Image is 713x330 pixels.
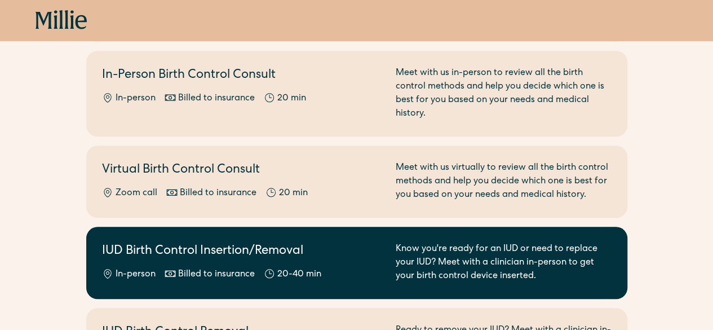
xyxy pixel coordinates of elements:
[178,92,255,105] div: Billed to insurance
[396,67,612,121] div: Meet with us in-person to review all the birth control methods and help you decide which one is b...
[86,51,627,137] a: In-Person Birth Control ConsultIn-personBilled to insurance20 minMeet with us in-person to review...
[396,161,612,202] div: Meet with us virtually to review all the birth control methods and help you decide which one is b...
[86,227,627,299] a: IUD Birth Control Insertion/RemovalIn-personBilled to insurance20-40 minKnow you're ready for an ...
[116,187,157,200] div: Zoom call
[178,268,255,281] div: Billed to insurance
[102,243,382,261] h2: IUD Birth Control Insertion/Removal
[102,67,382,85] h2: In-Person Birth Control Consult
[86,146,627,218] a: Virtual Birth Control ConsultZoom callBilled to insurance20 minMeet with us virtually to review a...
[102,161,382,180] h2: Virtual Birth Control Consult
[279,187,308,200] div: 20 min
[277,268,321,281] div: 20-40 min
[277,92,306,105] div: 20 min
[180,187,256,200] div: Billed to insurance
[116,92,156,105] div: In-person
[116,268,156,281] div: In-person
[396,243,612,283] div: Know you're ready for an IUD or need to replace your IUD? Meet with a clinician in-person to get ...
